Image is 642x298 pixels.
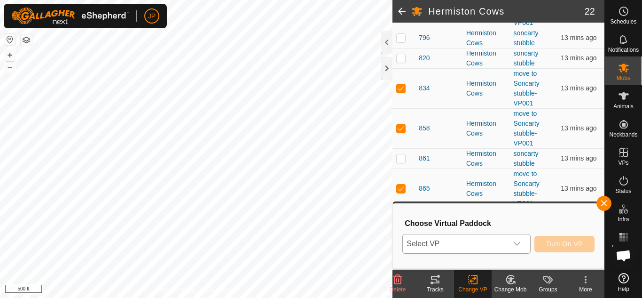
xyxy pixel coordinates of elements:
a: Privacy Policy [159,286,195,294]
button: Reset Map [4,34,16,45]
div: Change VP [454,285,492,294]
a: move to Soncarty stubble-VP001 [514,110,540,147]
button: Turn On VP [534,236,595,252]
span: 22 [585,4,595,18]
div: dropdown trigger [508,234,526,253]
span: Schedules [610,19,636,24]
span: Status [615,188,631,194]
button: Map Layers [21,34,32,46]
span: Turn On VP [546,240,583,248]
a: move to Soncarty stubble-VP001 [514,70,540,107]
span: 796 [419,33,430,43]
button: + [4,49,16,61]
span: 16 Sept 2025, 5:49 am [561,34,596,41]
h2: Hermiston Cows [428,6,585,17]
span: 820 [419,53,430,63]
div: Open chat [610,242,638,270]
span: Infra [618,217,629,222]
a: Help [605,269,642,296]
a: Contact Us [205,286,233,294]
div: Hermiston Cows [466,119,506,138]
div: Hermiston Cows [466,149,506,169]
span: Help [618,286,629,292]
span: Notifications [608,47,639,53]
div: Hermiston Cows [466,179,506,199]
a: soncarty stubble [514,150,539,167]
span: 16 Sept 2025, 5:50 am [561,154,596,162]
span: 16 Sept 2025, 5:50 am [561,185,596,192]
span: JP [148,11,156,21]
span: Select VP [403,234,507,253]
h3: Choose Virtual Paddock [405,219,595,228]
span: Heatmap [612,245,635,250]
div: Groups [529,285,567,294]
a: soncarty stubble [514,29,539,47]
span: 16 Sept 2025, 5:50 am [561,54,596,62]
span: 16 Sept 2025, 5:49 am [561,124,596,132]
span: Delete [390,286,406,293]
span: Mobs [617,75,630,81]
div: Hermiston Cows [466,28,506,48]
a: soncarty stubble [514,49,539,67]
div: More [567,285,604,294]
div: Hermiston Cows [466,79,506,98]
span: 861 [419,153,430,163]
img: Gallagher Logo [11,8,129,24]
span: 16 Sept 2025, 5:50 am [561,84,596,92]
a: move to Soncarty stubble-VP001 [514,170,540,207]
div: Hermiston Cows [466,48,506,68]
div: Change Mob [492,285,529,294]
span: 834 [419,83,430,93]
span: VPs [618,160,628,166]
span: Animals [613,104,634,109]
span: 858 [419,123,430,133]
span: 865 [419,184,430,193]
button: – [4,62,16,73]
span: Neckbands [609,132,637,137]
div: Tracks [416,285,454,294]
